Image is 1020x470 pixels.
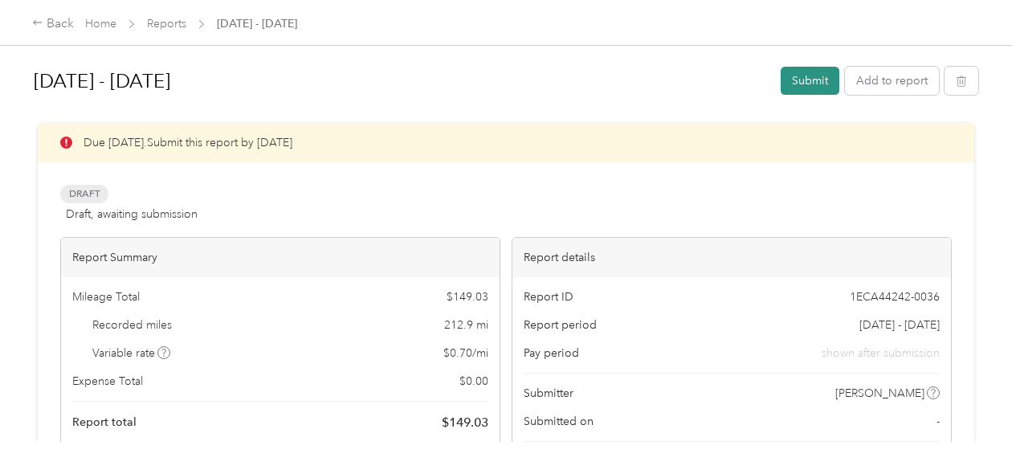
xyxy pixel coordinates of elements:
a: Reports [147,17,186,31]
span: Submitter [524,385,573,402]
div: Report Summary [61,238,500,277]
span: Report period [524,317,597,333]
span: Mileage Total [72,288,140,305]
span: 1ECA44242-0036 [850,288,940,305]
h1: Sep 1 - 30, 2025 [34,62,769,100]
span: [DATE] - [DATE] [217,15,297,32]
span: $ 0.70 / mi [443,345,488,362]
span: $ 149.03 [442,413,488,432]
span: shown after submission [822,345,940,362]
span: $ 0.00 [459,373,488,390]
span: Report total [72,414,137,431]
span: [DATE] - [DATE] [859,317,940,333]
a: Home [85,17,116,31]
span: $ 149.03 [447,288,488,305]
span: Draft [60,185,108,203]
div: Due [DATE]. Submit this report by [DATE] [38,123,974,162]
span: Draft, awaiting submission [66,206,198,223]
button: Submit [781,67,839,95]
div: Report details [512,238,951,277]
span: Variable rate [92,345,171,362]
iframe: Everlance-gr Chat Button Frame [930,380,1020,470]
span: Pay period [524,345,579,362]
span: Recorded miles [92,317,172,333]
div: Back [32,14,74,34]
span: Submitted on [524,413,594,430]
span: [PERSON_NAME] [835,385,924,402]
span: 212.9 mi [444,317,488,333]
button: Add to report [845,67,939,95]
span: Report ID [524,288,573,305]
span: Expense Total [72,373,143,390]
